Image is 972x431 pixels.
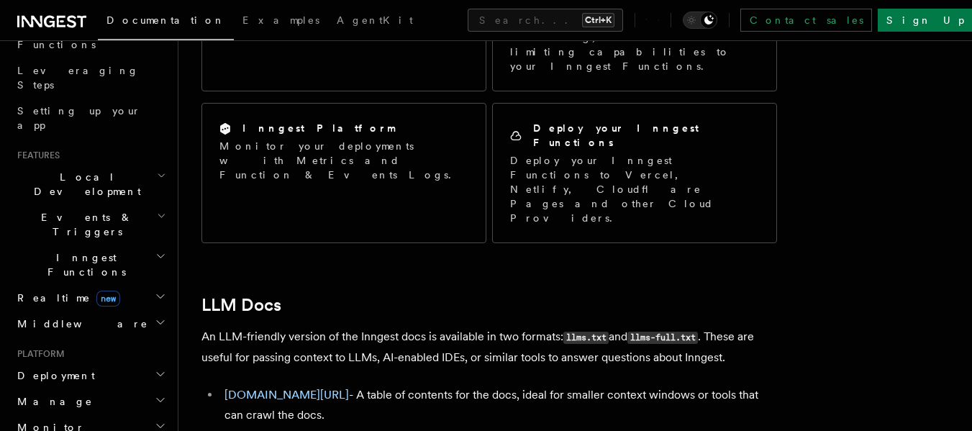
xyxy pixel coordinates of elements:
span: Inngest Functions [12,250,155,279]
button: Realtimenew [12,285,169,311]
p: Deploy your Inngest Functions to Vercel, Netlify, Cloudflare Pages and other Cloud Providers. [510,153,759,225]
p: Monitor your deployments with Metrics and Function & Events Logs. [219,139,468,182]
span: Realtime [12,291,120,305]
button: Search...Ctrl+K [468,9,623,32]
a: LLM Docs [201,295,281,315]
span: Events & Triggers [12,210,157,239]
a: AgentKit [328,4,422,39]
span: Deployment [12,368,95,383]
span: Leveraging Steps [17,65,139,91]
span: new [96,291,120,307]
code: llms-full.txt [627,332,698,344]
button: Local Development [12,164,169,204]
span: Middleware [12,317,148,331]
a: Leveraging Steps [12,58,169,98]
a: Contact sales [740,9,872,32]
h2: Deploy your Inngest Functions [533,121,759,150]
li: - A table of contents for the docs, ideal for smaller context windows or tools that can crawl the... [220,385,777,425]
code: llms.txt [563,332,609,344]
button: Toggle dark mode [683,12,717,29]
a: [DOMAIN_NAME][URL] [224,388,349,401]
span: Setting up your app [17,105,141,131]
span: Manage [12,394,93,409]
a: Examples [234,4,328,39]
span: Examples [242,14,319,26]
a: Deploy your Inngest FunctionsDeploy your Inngest Functions to Vercel, Netlify, Cloudflare Pages a... [492,103,777,243]
span: Platform [12,348,65,360]
button: Middleware [12,311,169,337]
button: Events & Triggers [12,204,169,245]
span: Local Development [12,170,157,199]
p: An LLM-friendly version of the Inngest docs is available in two formats: and . These are useful f... [201,327,777,368]
button: Deployment [12,363,169,389]
h2: Inngest Platform [242,121,395,135]
kbd: Ctrl+K [582,13,614,27]
span: Documentation [106,14,225,26]
span: AgentKit [337,14,413,26]
a: Documentation [98,4,234,40]
span: Features [12,150,60,161]
button: Inngest Functions [12,245,169,285]
a: Inngest PlatformMonitor your deployments with Metrics and Function & Events Logs. [201,103,486,243]
button: Manage [12,389,169,414]
a: Setting up your app [12,98,169,138]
